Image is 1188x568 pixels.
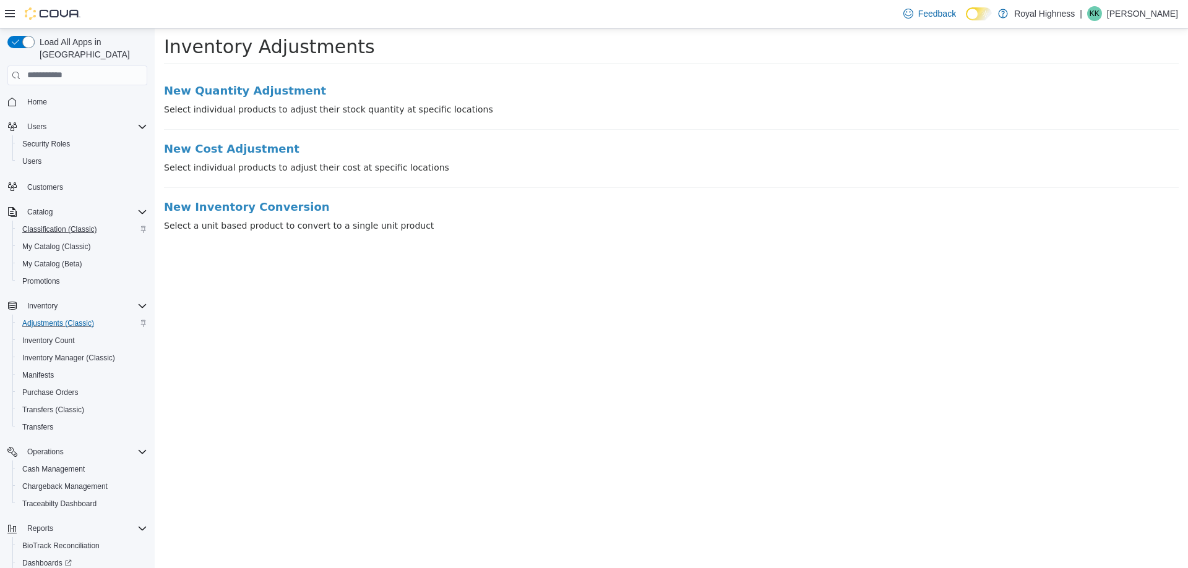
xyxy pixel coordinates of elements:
[27,122,46,132] span: Users
[17,385,147,400] span: Purchase Orders
[12,367,152,384] button: Manifests
[17,154,46,169] a: Users
[22,370,54,380] span: Manifests
[17,274,65,289] a: Promotions
[12,478,152,495] button: Chargeback Management
[2,203,152,221] button: Catalog
[17,333,147,348] span: Inventory Count
[2,118,152,135] button: Users
[17,350,120,365] a: Inventory Manager (Classic)
[918,7,956,20] span: Feedback
[1090,6,1100,21] span: KK
[22,464,85,474] span: Cash Management
[22,318,94,328] span: Adjustments (Classic)
[27,207,53,217] span: Catalog
[22,521,58,536] button: Reports
[12,273,152,290] button: Promotions
[22,499,97,509] span: Traceabilty Dashboard
[17,239,147,254] span: My Catalog (Classic)
[27,301,58,311] span: Inventory
[17,222,147,237] span: Classification (Classic)
[9,172,1024,185] a: New Inventory Conversion
[22,224,97,234] span: Classification (Classic)
[1080,6,1082,21] p: |
[22,205,58,219] button: Catalog
[22,299,147,313] span: Inventory
[17,462,90,477] a: Cash Management
[17,368,147,383] span: Manifests
[35,36,147,61] span: Load All Apps in [GEOGRAPHIC_DATA]
[12,332,152,349] button: Inventory Count
[1107,6,1178,21] p: [PERSON_NAME]
[27,523,53,533] span: Reports
[22,179,147,194] span: Customers
[17,496,101,511] a: Traceabilty Dashboard
[22,388,79,397] span: Purchase Orders
[17,385,84,400] a: Purchase Orders
[12,401,152,418] button: Transfers (Classic)
[12,349,152,367] button: Inventory Manager (Classic)
[17,368,59,383] a: Manifests
[22,259,82,269] span: My Catalog (Beta)
[17,420,58,434] a: Transfers
[22,541,100,551] span: BioTrack Reconciliation
[17,137,75,151] a: Security Roles
[2,177,152,195] button: Customers
[12,460,152,478] button: Cash Management
[17,137,147,151] span: Security Roles
[27,97,47,107] span: Home
[22,444,147,459] span: Operations
[22,180,68,195] a: Customers
[25,7,80,20] img: Cova
[17,496,147,511] span: Traceabilty Dashboard
[2,93,152,111] button: Home
[17,402,89,417] a: Transfers (Classic)
[12,537,152,554] button: BioTrack Reconciliation
[17,256,87,271] a: My Catalog (Beta)
[9,133,1024,146] p: Select individual products to adjust their cost at specific locations
[9,114,1024,127] a: New Cost Adjustment
[22,119,51,134] button: Users
[12,238,152,255] button: My Catalog (Classic)
[1014,6,1075,21] p: Royal Highness
[12,495,152,512] button: Traceabilty Dashboard
[12,153,152,170] button: Users
[1087,6,1102,21] div: Kiyah King
[9,191,1024,204] p: Select a unit based product to convert to a single unit product
[22,405,84,415] span: Transfers (Classic)
[22,481,108,491] span: Chargeback Management
[9,56,1024,69] a: New Quantity Adjustment
[12,221,152,238] button: Classification (Classic)
[9,7,220,29] span: Inventory Adjustments
[17,420,147,434] span: Transfers
[17,402,147,417] span: Transfers (Classic)
[22,444,69,459] button: Operations
[17,462,147,477] span: Cash Management
[22,521,147,536] span: Reports
[22,299,62,313] button: Inventory
[17,333,80,348] a: Inventory Count
[22,205,147,219] span: Catalog
[2,443,152,460] button: Operations
[17,316,147,331] span: Adjustments (Classic)
[17,239,96,254] a: My Catalog (Classic)
[17,538,147,553] span: BioTrack Reconciliation
[966,7,992,20] input: Dark Mode
[17,479,147,494] span: Chargeback Management
[22,119,147,134] span: Users
[17,350,147,365] span: Inventory Manager (Classic)
[9,75,1024,88] p: Select individual products to adjust their stock quantity at specific locations
[12,255,152,273] button: My Catalog (Beta)
[17,479,113,494] a: Chargeback Management
[22,156,41,166] span: Users
[2,297,152,315] button: Inventory
[22,95,52,109] a: Home
[12,384,152,401] button: Purchase Orders
[22,94,147,109] span: Home
[17,538,105,553] a: BioTrack Reconciliation
[22,422,53,432] span: Transfers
